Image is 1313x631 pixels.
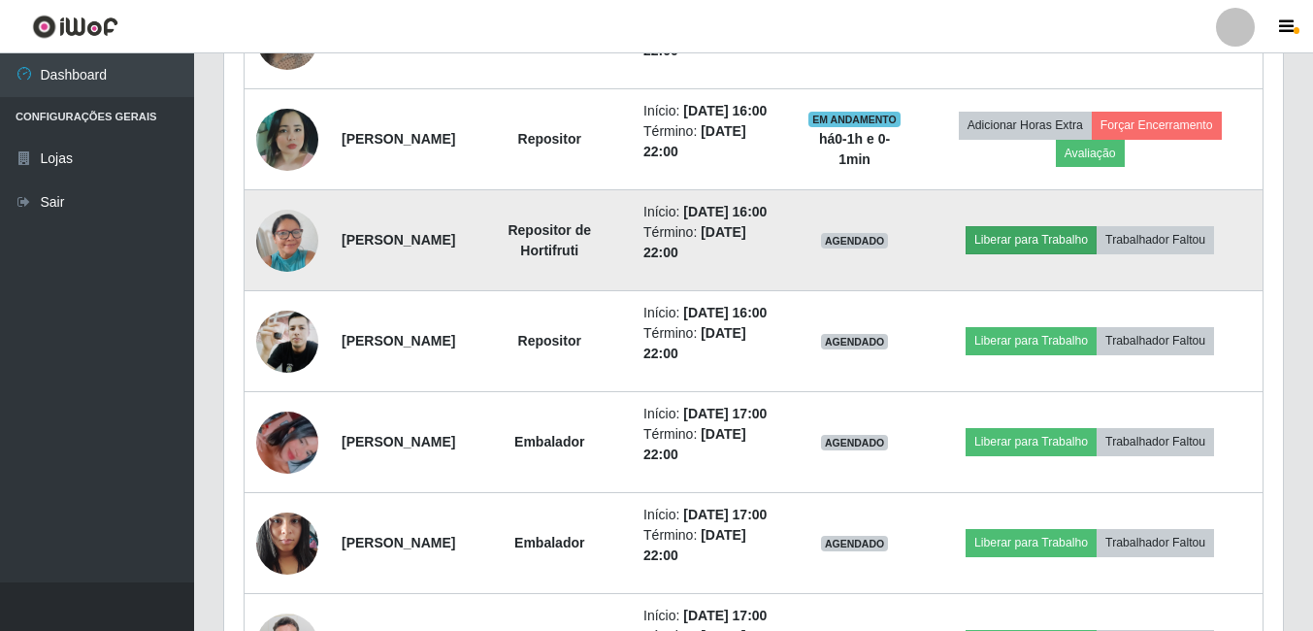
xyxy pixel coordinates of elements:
[683,305,767,320] time: [DATE] 16:00
[514,434,584,449] strong: Embalador
[643,525,780,566] li: Término:
[643,121,780,162] li: Término:
[683,406,767,421] time: [DATE] 17:00
[342,333,455,349] strong: [PERSON_NAME]
[518,333,581,349] strong: Repositor
[683,608,767,623] time: [DATE] 17:00
[643,222,780,263] li: Término:
[256,387,318,498] img: 1662126306430.jpeg
[1097,327,1214,354] button: Trabalhador Faltou
[508,222,591,258] strong: Repositor de Hortifruti
[643,101,780,121] li: Início:
[643,505,780,525] li: Início:
[643,303,780,323] li: Início:
[821,536,889,551] span: AGENDADO
[342,131,455,147] strong: [PERSON_NAME]
[256,199,318,282] img: 1739199553345.jpeg
[342,232,455,248] strong: [PERSON_NAME]
[518,131,581,147] strong: Repositor
[683,507,767,522] time: [DATE] 17:00
[1097,529,1214,556] button: Trabalhador Faltou
[683,204,767,219] time: [DATE] 16:00
[821,233,889,249] span: AGENDADO
[966,327,1097,354] button: Liberar para Trabalho
[966,226,1097,253] button: Liberar para Trabalho
[643,404,780,424] li: Início:
[1097,226,1214,253] button: Trabalhador Faltou
[1056,140,1125,167] button: Avaliação
[256,300,318,382] img: 1730639416659.jpeg
[966,529,1097,556] button: Liberar para Trabalho
[966,428,1097,455] button: Liberar para Trabalho
[643,606,780,626] li: Início:
[342,535,455,550] strong: [PERSON_NAME]
[32,15,118,39] img: CoreUI Logo
[643,202,780,222] li: Início:
[256,502,318,584] img: 1699963072939.jpeg
[808,112,901,127] span: EM ANDAMENTO
[819,131,890,167] strong: há 0-1 h e 0-1 min
[643,323,780,364] li: Término:
[683,103,767,118] time: [DATE] 16:00
[821,435,889,450] span: AGENDADO
[1097,428,1214,455] button: Trabalhador Faltou
[514,535,584,550] strong: Embalador
[821,334,889,349] span: AGENDADO
[256,109,318,171] img: 1739481686258.jpeg
[1092,112,1222,139] button: Forçar Encerramento
[342,434,455,449] strong: [PERSON_NAME]
[643,424,780,465] li: Término:
[959,112,1092,139] button: Adicionar Horas Extra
